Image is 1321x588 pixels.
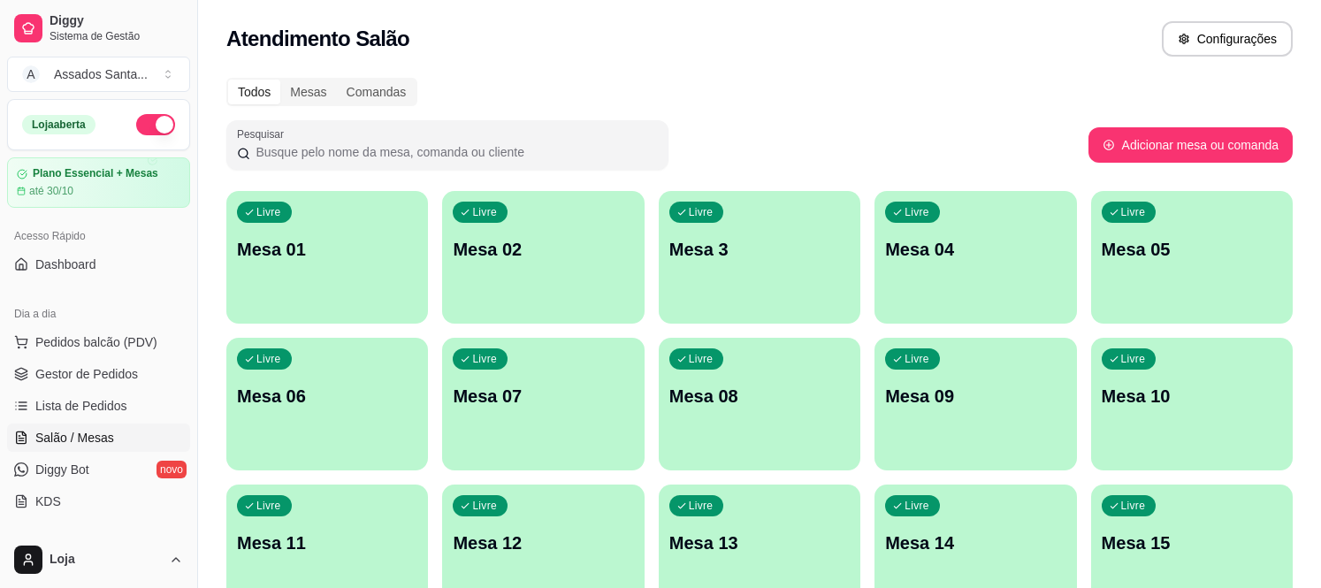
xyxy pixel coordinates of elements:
p: Mesa 15 [1102,531,1282,555]
button: LivreMesa 07 [442,338,644,470]
p: Livre [472,205,497,219]
p: Mesa 12 [453,531,633,555]
p: Livre [1121,352,1146,366]
button: LivreMesa 10 [1091,338,1293,470]
p: Livre [472,352,497,366]
p: Mesa 05 [1102,237,1282,262]
button: LivreMesa 02 [442,191,644,324]
button: LivreMesa 01 [226,191,428,324]
div: Acesso Rápido [7,222,190,250]
a: Plano Essencial + Mesasaté 30/10 [7,157,190,208]
article: até 30/10 [29,184,73,198]
button: Loja [7,538,190,581]
span: Loja [50,552,162,568]
label: Pesquisar [237,126,290,141]
span: Diggy Bot [35,461,89,478]
div: Todos [228,80,280,104]
span: Lista de Pedidos [35,397,127,415]
a: Dashboard [7,250,190,279]
p: Mesa 14 [885,531,1065,555]
p: Mesa 01 [237,237,417,262]
button: LivreMesa 3 [659,191,860,324]
span: Diggy [50,13,183,29]
div: Assados Santa ... [54,65,148,83]
input: Pesquisar [250,143,658,161]
p: Livre [689,499,714,513]
button: LivreMesa 06 [226,338,428,470]
p: Mesa 13 [669,531,850,555]
p: Mesa 02 [453,237,633,262]
p: Livre [1121,499,1146,513]
div: Comandas [337,80,416,104]
a: Salão / Mesas [7,424,190,452]
button: LivreMesa 09 [874,338,1076,470]
button: LivreMesa 08 [659,338,860,470]
p: Livre [905,205,929,219]
h2: Atendimento Salão [226,25,409,53]
span: A [22,65,40,83]
p: Livre [256,499,281,513]
p: Mesa 11 [237,531,417,555]
span: KDS [35,493,61,510]
p: Livre [905,499,929,513]
a: Lista de Pedidos [7,392,190,420]
span: Salão / Mesas [35,429,114,447]
p: Livre [689,352,714,366]
button: Select a team [7,57,190,92]
p: Mesa 09 [885,384,1065,409]
a: DiggySistema de Gestão [7,7,190,50]
a: Gestor de Pedidos [7,360,190,388]
button: Configurações [1162,21,1293,57]
p: Mesa 08 [669,384,850,409]
button: LivreMesa 05 [1091,191,1293,324]
p: Livre [689,205,714,219]
button: LivreMesa 04 [874,191,1076,324]
p: Livre [256,352,281,366]
div: Loja aberta [22,115,95,134]
a: KDS [7,487,190,515]
span: Dashboard [35,256,96,273]
p: Mesa 07 [453,384,633,409]
p: Mesa 10 [1102,384,1282,409]
div: Dia a dia [7,300,190,328]
article: Plano Essencial + Mesas [33,167,158,180]
button: Pedidos balcão (PDV) [7,328,190,356]
span: Pedidos balcão (PDV) [35,333,157,351]
p: Livre [1121,205,1146,219]
a: Diggy Botnovo [7,455,190,484]
button: Alterar Status [136,114,175,135]
p: Mesa 06 [237,384,417,409]
p: Livre [472,499,497,513]
p: Livre [905,352,929,366]
span: Gestor de Pedidos [35,365,138,383]
p: Mesa 04 [885,237,1065,262]
button: Adicionar mesa ou comanda [1088,127,1293,163]
span: Sistema de Gestão [50,29,183,43]
p: Livre [256,205,281,219]
div: Mesas [280,80,336,104]
p: Mesa 3 [669,237,850,262]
